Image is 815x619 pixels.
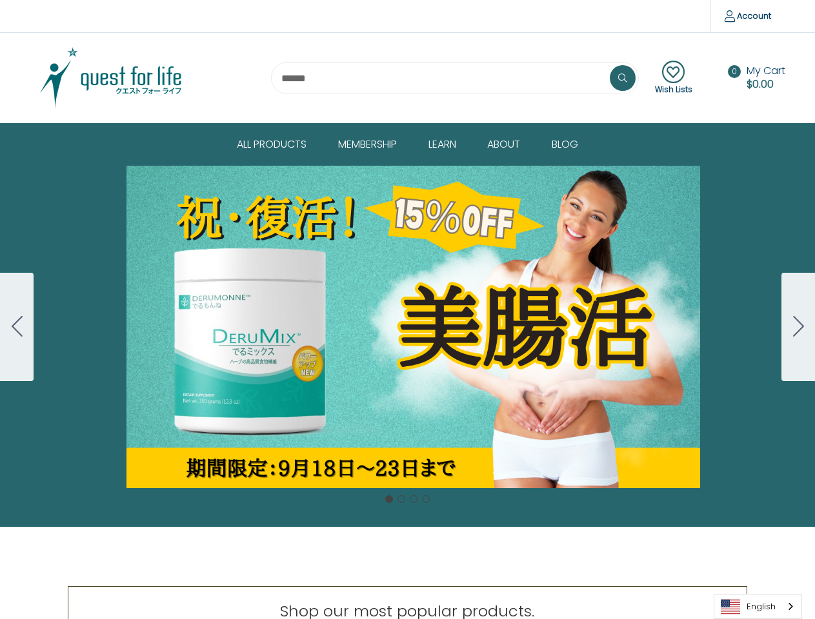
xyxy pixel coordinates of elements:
span: My Cart [747,63,785,78]
a: Learn [419,124,478,165]
button: Go to slide 2 [781,273,815,381]
a: About [478,124,542,165]
span: 0 [728,65,741,78]
a: Membership [328,124,419,165]
button: Go to slide 4 [422,495,430,503]
img: Quest Group [30,46,192,110]
button: Go to slide 1 [385,495,393,503]
a: All Products [227,124,328,165]
a: English [714,594,801,618]
aside: Language selected: English [714,594,802,619]
div: Language [714,594,802,619]
a: Wish Lists [655,61,692,95]
a: Cart with 0 items [747,63,785,92]
button: Go to slide 3 [410,495,418,503]
span: $0.00 [747,77,774,92]
a: Blog [542,124,588,165]
button: Go to slide 2 [397,495,405,503]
